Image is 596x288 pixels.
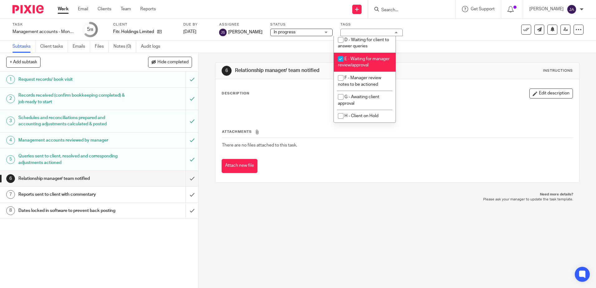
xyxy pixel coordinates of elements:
div: 3 [6,117,15,125]
h1: Relationship manager/ team notified [235,67,411,74]
div: 5 [87,26,93,33]
span: Hide completed [157,60,189,65]
span: [PERSON_NAME] [228,29,262,35]
a: Notes (0) [113,41,136,53]
h1: Relationship manager/ team notified [18,174,126,183]
a: Files [95,41,109,53]
span: H - Client on Hold [344,114,378,118]
small: /8 [90,28,93,31]
a: Client tasks [40,41,68,53]
button: Attach new file [222,159,257,173]
span: Get Support [471,7,495,11]
label: Task [12,22,75,27]
div: 2 [6,94,15,103]
span: There are no files attached to this task. [222,143,297,147]
div: 7 [6,190,15,199]
a: Subtasks [12,41,36,53]
label: Due by [183,22,211,27]
div: Management accounts - Monthly [12,29,75,35]
div: 4 [6,136,15,145]
div: Instructions [543,68,573,73]
a: Clients [98,6,111,12]
p: Need more details? [221,192,573,197]
button: + Add subtask [6,57,41,67]
h1: Reports sent to client with commentary [18,190,126,199]
label: Client [113,22,175,27]
div: 8 [6,206,15,215]
span: D - Waiting for client to answer queries [338,38,389,49]
span: In progress [274,30,296,34]
a: Team [121,6,131,12]
img: Pixie [12,5,44,13]
button: Edit description [529,89,573,98]
p: Please ask your manager to update the task template. [221,197,573,202]
p: Fitr. Holdings Limited [113,29,154,35]
h1: Dates locked in software to prevent back posting [18,206,126,215]
a: Reports [140,6,156,12]
input: Search [381,7,437,13]
label: Assignee [219,22,262,27]
h1: Request records/ book visit [18,75,126,84]
h1: Schedules and reconciliations prepared and accounting adjustments calculated & posted [18,113,126,129]
a: Emails [73,41,90,53]
span: G - Awaiting client approval [338,95,379,106]
div: 5 [6,155,15,164]
h1: Queries sent to client, resolved and corresponding adjustments actioned [18,151,126,167]
button: Hide completed [148,57,192,67]
div: 6 [222,66,232,76]
p: Description [222,91,249,96]
img: svg%3E [219,29,227,36]
h1: Management accounts reviewed by manager [18,136,126,145]
img: svg%3E [567,4,577,14]
a: Audit logs [141,41,165,53]
a: Work [58,6,69,12]
label: Tags [340,22,403,27]
label: Status [270,22,333,27]
div: 1 [6,75,15,84]
span: [DATE] [183,30,196,34]
h1: Records received (confirm bookkeeping completed) & job ready to start [18,91,126,107]
span: Attachments [222,130,252,133]
p: [PERSON_NAME] [529,6,564,12]
span: E - Waiting for manager review/approval [338,57,390,68]
a: Email [78,6,88,12]
span: F - Manager review notes to be actioned [338,76,381,87]
div: 6 [6,174,15,183]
